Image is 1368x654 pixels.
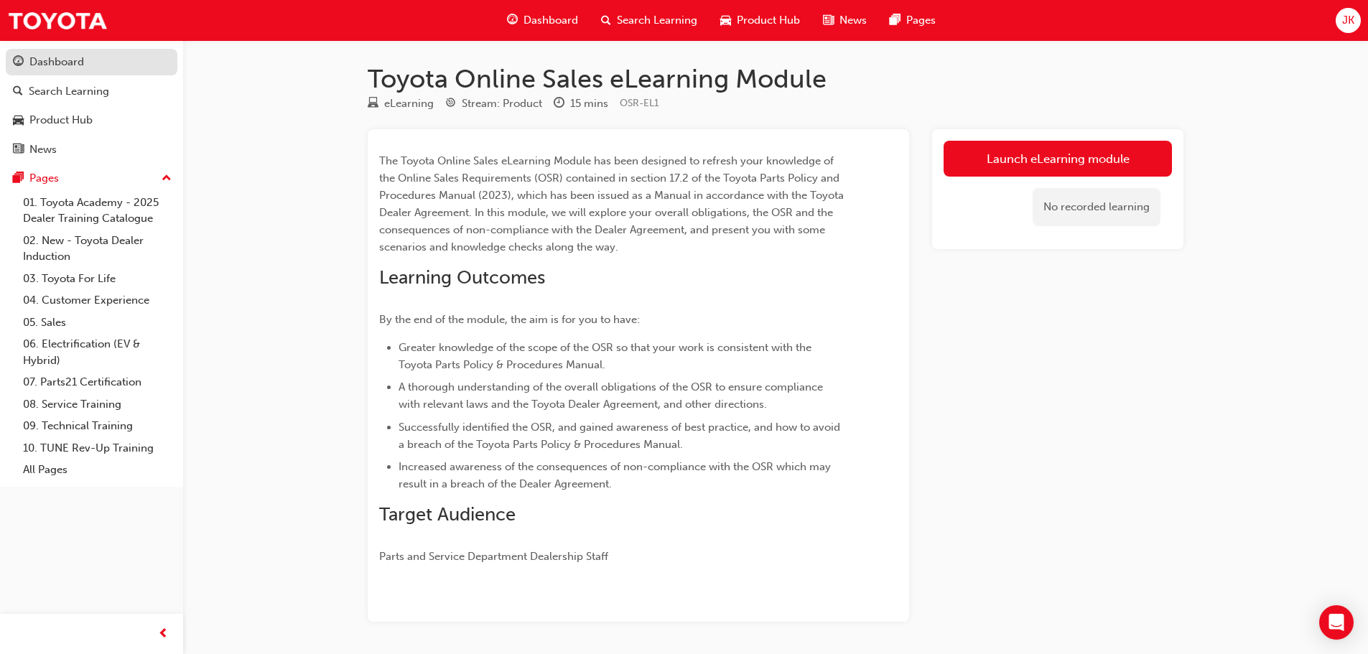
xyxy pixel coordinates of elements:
span: search-icon [601,11,611,29]
button: Pages [6,165,177,192]
span: JK [1342,12,1354,29]
span: pages-icon [890,11,901,29]
a: Product Hub [6,107,177,134]
a: Launch eLearning module [944,141,1172,177]
div: Stream [445,95,542,113]
div: Open Intercom Messenger [1319,605,1354,640]
a: All Pages [17,459,177,481]
span: up-icon [162,169,172,188]
span: Learning resource code [620,97,659,109]
a: search-iconSearch Learning [590,6,709,35]
div: Dashboard [29,54,84,70]
a: car-iconProduct Hub [709,6,811,35]
a: 01. Toyota Academy - 2025 Dealer Training Catalogue [17,192,177,230]
span: By the end of the module, the aim is for you to have: [379,313,640,326]
div: Duration [554,95,608,113]
a: 06. Electrification (EV & Hybrid) [17,333,177,371]
span: Pages [906,12,936,29]
img: Trak [7,4,108,37]
span: Increased awareness of the consequences of non-compliance with the OSR which may result in a brea... [399,460,834,490]
span: Dashboard [524,12,578,29]
span: The Toyota Online Sales eLearning Module has been designed to refresh your knowledge of the Onlin... [379,154,847,253]
span: guage-icon [13,56,24,69]
a: 05. Sales [17,312,177,334]
a: guage-iconDashboard [495,6,590,35]
a: 03. Toyota For Life [17,268,177,290]
span: Target Audience [379,503,516,525]
a: 07. Parts21 Certification [17,371,177,393]
div: eLearning [384,95,434,112]
a: 02. New - Toyota Dealer Induction [17,230,177,268]
span: Successfully identified the OSR, and gained awareness of best practice, and how to avoid a breach... [399,421,843,451]
button: JK [1336,8,1361,33]
a: Dashboard [6,49,177,75]
span: target-icon [445,98,456,111]
div: No recorded learning [1033,188,1160,226]
span: guage-icon [507,11,518,29]
a: 04. Customer Experience [17,289,177,312]
span: Parts and Service Department Dealership Staff [379,550,608,563]
span: car-icon [720,11,731,29]
div: News [29,141,57,158]
span: prev-icon [158,625,169,643]
span: A thorough understanding of the overall obligations of the OSR to ensure compliance with relevant... [399,380,826,411]
div: Search Learning [29,83,109,100]
div: Type [368,95,434,113]
h1: Toyota Online Sales eLearning Module [368,63,1183,95]
span: clock-icon [554,98,564,111]
a: 09. Technical Training [17,415,177,437]
span: search-icon [13,85,23,98]
span: learningResourceType_ELEARNING-icon [368,98,378,111]
a: 10. TUNE Rev-Up Training [17,437,177,459]
span: Product Hub [737,12,800,29]
div: Product Hub [29,112,93,129]
span: News [839,12,867,29]
span: Search Learning [617,12,697,29]
span: car-icon [13,114,24,127]
span: Learning Outcomes [379,266,545,289]
a: Search Learning [6,78,177,105]
button: DashboardSearch LearningProduct HubNews [6,46,177,165]
span: news-icon [13,144,24,157]
div: 15 mins [570,95,608,112]
a: News [6,136,177,163]
div: Pages [29,170,59,187]
span: news-icon [823,11,834,29]
a: news-iconNews [811,6,878,35]
a: pages-iconPages [878,6,947,35]
span: Greater knowledge of the scope of the OSR so that your work is consistent with the Toyota Parts P... [399,341,814,371]
div: Stream: Product [462,95,542,112]
a: 08. Service Training [17,393,177,416]
span: pages-icon [13,172,24,185]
